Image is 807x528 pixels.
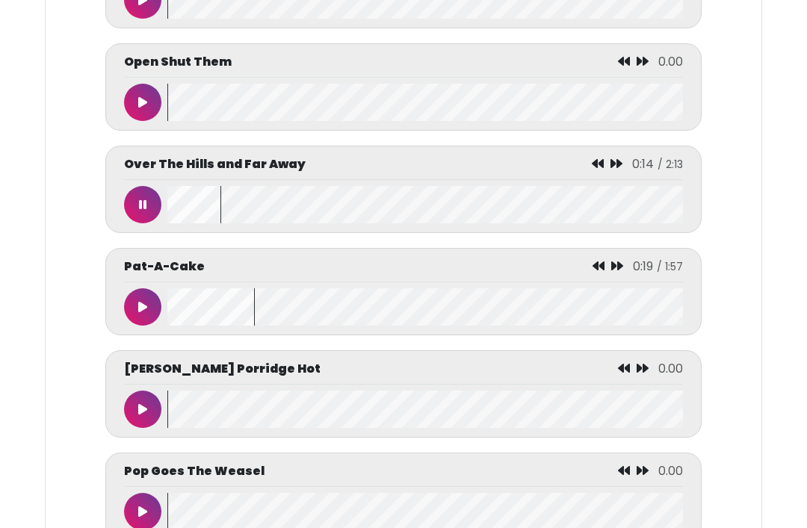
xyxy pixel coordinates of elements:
[633,258,653,275] span: 0:19
[124,53,232,71] p: Open Shut Them
[657,259,683,274] span: / 1:57
[658,53,683,70] span: 0.00
[124,360,321,378] p: [PERSON_NAME] Porridge Hot
[658,462,683,479] span: 0.00
[124,155,306,173] p: Over The Hills and Far Away
[124,258,205,276] p: Pat-A-Cake
[658,157,683,172] span: / 2:13
[658,360,683,377] span: 0.00
[632,155,654,173] span: 0:14
[124,462,265,480] p: Pop Goes The Weasel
